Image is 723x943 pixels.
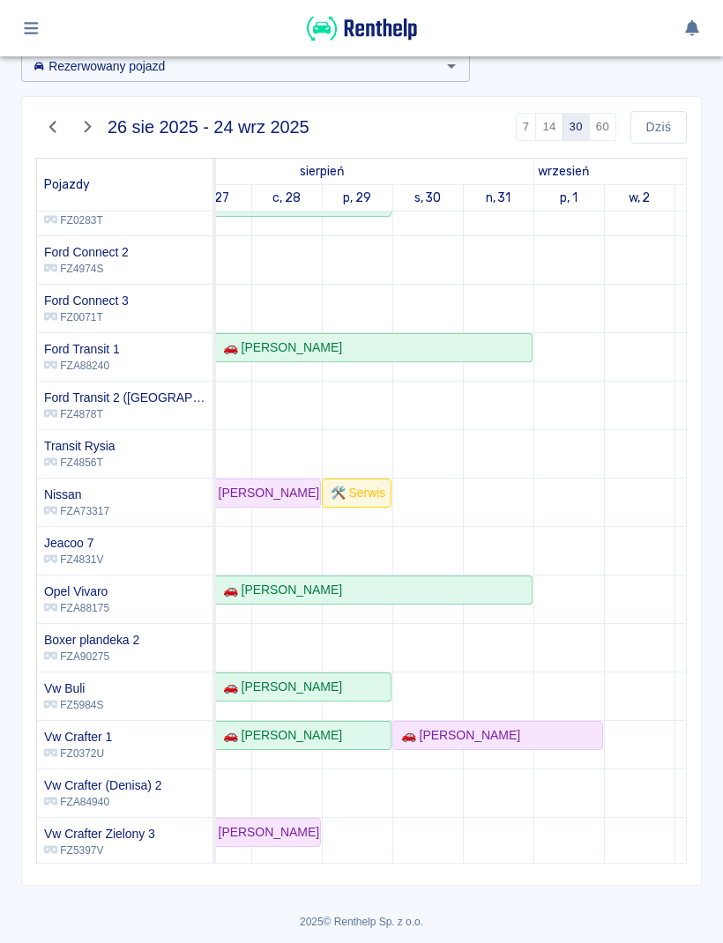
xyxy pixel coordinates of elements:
[216,678,342,696] div: 🚗 [PERSON_NAME]
[44,583,109,600] h6: Opel Vivaro
[624,185,655,211] a: 2 września 2025
[44,552,103,568] p: FZ4831V
[44,746,112,761] p: FZ0372U
[295,159,348,184] a: 26 sierpnia 2025
[44,697,103,713] p: FZ5984S
[44,389,205,406] h6: Ford Transit 2 (Niemcy)
[44,728,112,746] h6: Vw Crafter 1
[630,111,687,144] button: Dziś
[44,455,116,471] p: FZ4856T
[44,243,129,261] h6: Ford Connect 2
[108,116,309,137] h4: 26 sie 2025 - 24 wrz 2025
[339,185,376,211] a: 29 sierpnia 2025
[44,358,120,374] p: FZA88240
[44,649,139,665] p: FZA90275
[563,113,590,141] button: 30 dni
[44,534,103,552] h6: Jeacoo 7
[516,113,537,141] button: 7 dni
[534,159,594,184] a: 1 września 2025
[44,486,109,503] h6: Nissan
[198,185,234,211] a: 27 sierpnia 2025
[44,503,109,519] p: FZA73317
[44,292,129,309] h6: Ford Connect 3
[439,54,464,78] button: Otwórz
[481,185,516,211] a: 31 sierpnia 2025
[44,600,109,616] p: FZA88175
[410,185,446,211] a: 30 sierpnia 2025
[44,794,162,810] p: FZA84940
[307,14,417,43] img: Renthelp logo
[216,581,342,599] div: 🚗 [PERSON_NAME]
[394,726,520,745] div: 🚗 [PERSON_NAME]
[44,679,103,697] h6: Vw Buli
[44,212,129,228] p: FZ0283T
[307,32,417,47] a: Renthelp logo
[44,825,155,843] h6: Vw Crafter Zielony 3
[26,55,436,77] input: Wyszukaj i wybierz pojazdy...
[268,185,305,211] a: 28 sierpnia 2025
[555,185,582,211] a: 1 września 2025
[216,338,342,357] div: 🚗 [PERSON_NAME]
[44,776,162,794] h6: Vw Crafter (Denisa) 2
[44,309,129,325] p: FZ0071T
[324,484,385,502] div: 🛠️ Serwis
[216,726,342,745] div: 🚗 [PERSON_NAME]
[193,823,319,842] div: 🚗 [PERSON_NAME]
[44,843,155,858] p: FZ5397V
[589,113,616,141] button: 60 dni
[44,177,90,192] span: Pojazdy
[535,113,563,141] button: 14 dni
[44,406,205,422] p: FZ4878T
[44,261,129,277] p: FZ4974S
[44,631,139,649] h6: Boxer plandeka 2
[44,340,120,358] h6: Ford Transit 1
[193,484,319,502] div: 🚗 [PERSON_NAME]
[44,437,116,455] h6: Transit Rysia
